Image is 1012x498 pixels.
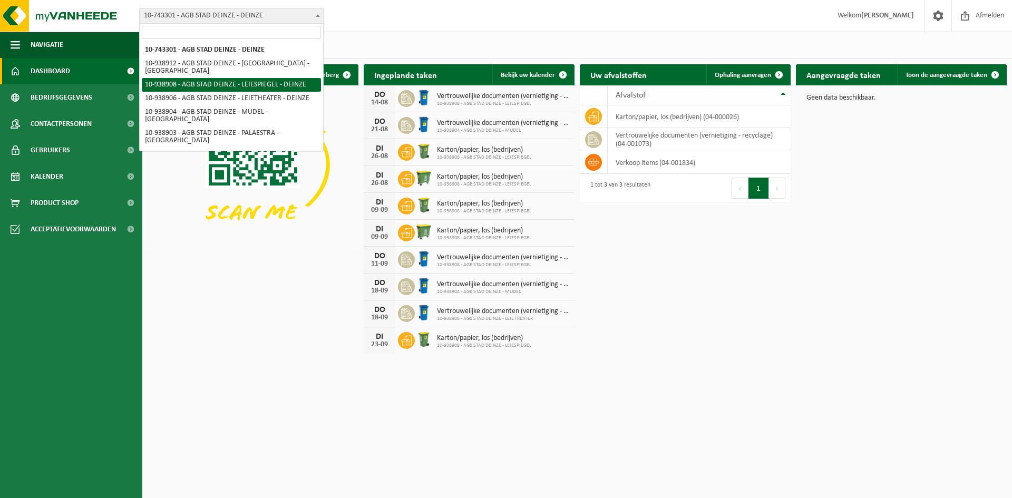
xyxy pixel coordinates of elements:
[31,137,70,163] span: Gebruikers
[369,306,390,314] div: DO
[501,72,555,79] span: Bekijk uw kalender
[415,89,433,106] img: WB-0240-HPE-BE-09
[437,119,569,128] span: Vertrouwelijke documenten (vernietiging - recyclage)
[616,91,646,100] span: Afvalstof
[369,91,390,99] div: DO
[139,8,324,24] span: 10-743301 - AGB STAD DEINZE - DEINZE
[748,178,769,199] button: 1
[861,12,914,19] strong: [PERSON_NAME]
[437,200,531,208] span: Karton/papier, los (bedrijven)
[369,314,390,321] div: 18-09
[492,64,573,85] a: Bekijk uw kalender
[437,146,531,154] span: Karton/papier, los (bedrijven)
[369,225,390,233] div: DI
[437,316,569,322] span: 10-938906 - AGB STAD DEINZE - LEIETHEATER
[437,181,531,188] span: 10-938908 - AGB STAD DEINZE - LEIESPIEGEL
[415,223,433,241] img: WB-0770-HPE-GN-51
[580,64,657,85] h2: Uw afvalstoffen
[142,78,321,92] li: 10-938908 - AGB STAD DEINZE - LEIESPIEGEL - DEINZE
[415,196,433,214] img: WB-0240-HPE-GN-51
[415,304,433,321] img: WB-0240-HPE-BE-09
[437,235,531,241] span: 10-938908 - AGB STAD DEINZE - LEIESPIEGEL
[608,105,791,128] td: karton/papier, los (bedrijven) (04-000026)
[415,115,433,133] img: WB-0240-HPE-BE-09
[31,111,92,137] span: Contactpersonen
[437,307,569,316] span: Vertrouwelijke documenten (vernietiging - recyclage)
[31,58,70,84] span: Dashboard
[369,171,390,180] div: DI
[437,208,531,214] span: 10-938908 - AGB STAD DEINZE - LEIESPIEGEL
[142,43,321,57] li: 10-743301 - AGB STAD DEINZE - DEINZE
[806,94,996,102] p: Geen data beschikbaar.
[437,334,531,343] span: Karton/papier, los (bedrijven)
[369,287,390,295] div: 18-09
[369,99,390,106] div: 14-08
[415,142,433,160] img: WB-0240-HPE-GN-51
[148,85,358,243] img: Download de VHEPlus App
[31,32,63,58] span: Navigatie
[906,72,987,79] span: Toon de aangevraagde taken
[437,92,569,101] span: Vertrouwelijke documenten (vernietiging - recyclage)
[415,330,433,348] img: WB-0240-HPE-GN-51
[31,84,92,111] span: Bedrijfsgegevens
[437,128,569,134] span: 10-938904 - AGB STAD DEINZE - MUDEL
[142,57,321,78] li: 10-938912 - AGB STAD DEINZE - [GEOGRAPHIC_DATA] - [GEOGRAPHIC_DATA]
[369,207,390,214] div: 09-09
[769,178,785,199] button: Next
[142,126,321,148] li: 10-938903 - AGB STAD DEINZE - PALAESTRA - [GEOGRAPHIC_DATA]
[369,279,390,287] div: DO
[369,341,390,348] div: 23-09
[437,262,569,268] span: 10-938908 - AGB STAD DEINZE - LEIESPIEGEL
[437,154,531,161] span: 10-938908 - AGB STAD DEINZE - LEIESPIEGEL
[142,92,321,105] li: 10-938906 - AGB STAD DEINZE - LEIETHEATER - DEINZE
[437,101,569,107] span: 10-938908 - AGB STAD DEINZE - LEIESPIEGEL
[437,343,531,349] span: 10-938908 - AGB STAD DEINZE - LEIESPIEGEL
[415,169,433,187] img: WB-0770-HPE-GN-51
[369,233,390,241] div: 09-09
[437,280,569,289] span: Vertrouwelijke documenten (vernietiging - recyclage)
[437,173,531,181] span: Karton/papier, los (bedrijven)
[364,64,447,85] h2: Ingeplande taken
[796,64,891,85] h2: Aangevraagde taken
[897,64,1006,85] a: Toon de aangevraagde taken
[437,227,531,235] span: Karton/papier, los (bedrijven)
[140,8,323,23] span: 10-743301 - AGB STAD DEINZE - DEINZE
[415,277,433,295] img: WB-0240-HPE-BE-09
[31,216,116,242] span: Acceptatievoorwaarden
[316,72,339,79] span: Verberg
[608,128,791,151] td: vertrouwelijke documenten (vernietiging - recyclage) (04-001073)
[585,177,650,200] div: 1 tot 3 van 3 resultaten
[142,105,321,126] li: 10-938904 - AGB STAD DEINZE - MUDEL - [GEOGRAPHIC_DATA]
[307,64,357,85] button: Verberg
[715,72,771,79] span: Ophaling aanvragen
[732,178,748,199] button: Previous
[142,148,321,161] li: 10-938828 - STAD DEINZE-RAC - DEINZE
[369,198,390,207] div: DI
[369,153,390,160] div: 26-08
[706,64,790,85] a: Ophaling aanvragen
[608,151,791,174] td: verkoop items (04-001834)
[437,253,569,262] span: Vertrouwelijke documenten (vernietiging - recyclage)
[437,289,569,295] span: 10-938904 - AGB STAD DEINZE - MUDEL
[369,333,390,341] div: DI
[31,190,79,216] span: Product Shop
[415,250,433,268] img: WB-0240-HPE-BE-09
[369,252,390,260] div: DO
[369,260,390,268] div: 11-09
[369,126,390,133] div: 21-08
[369,118,390,126] div: DO
[369,144,390,153] div: DI
[369,180,390,187] div: 26-08
[31,163,63,190] span: Kalender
